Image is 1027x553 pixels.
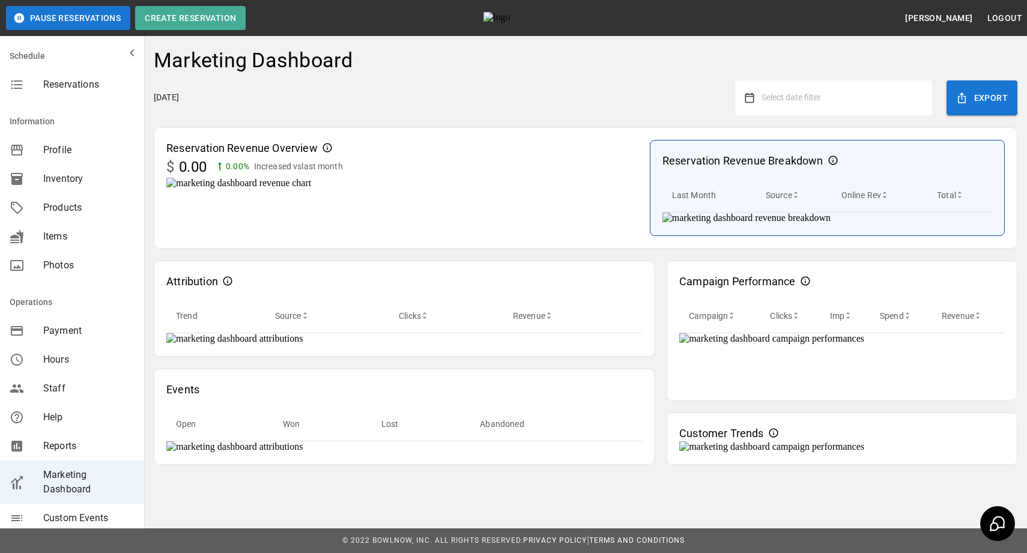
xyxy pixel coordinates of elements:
p: Increased vs last month [254,160,343,173]
span: Help [43,410,135,425]
img: marketing dashboard revenue breakdown [662,213,992,223]
img: marketing dashboard attributions [166,441,642,452]
span: Marketing Dashboard [43,468,135,497]
svg: Reservation Revenue Overview [323,143,332,153]
a: Terms and Conditions [589,536,685,545]
th: Campaign [679,299,760,333]
button: Export [947,80,1017,115]
p: Events [166,381,199,397]
th: Online Rev [832,178,927,213]
th: Lost [372,407,470,441]
span: Profile [43,143,135,157]
th: Won [273,407,372,441]
img: marketing dashboard attributions [166,333,642,344]
th: Trend [166,299,265,333]
p: 0.00 % [226,160,249,173]
p: Reservation Revenue Overview [166,140,318,156]
th: Total [927,178,992,213]
th: Last Month [662,178,756,213]
img: marketing dashboard revenue chart [166,178,638,189]
span: Reports [43,439,135,453]
button: Pause Reservations [6,6,130,30]
th: Open [166,407,273,441]
button: Select date filter [754,87,922,109]
p: Attribution [166,273,218,289]
button: [PERSON_NAME] [900,7,977,29]
table: sticky table [679,299,1005,333]
th: Clicks [389,299,503,333]
svg: Attribution [223,276,232,286]
img: logo [483,12,550,24]
span: Custom Events [43,511,135,525]
svg: Campaign Performance [801,276,810,286]
span: Reservations [43,77,135,92]
button: Logout [983,7,1027,29]
span: Items [43,229,135,244]
th: Abandoned [470,407,642,441]
th: Revenue [932,299,1005,333]
img: marketing dashboard campaign performances [679,441,1005,452]
svg: Reservation Revenue Breakdown [828,156,838,165]
span: Products [43,201,135,215]
span: Inventory [43,172,135,186]
p: $ [166,156,174,178]
span: © 2022 BowlNow, Inc. All Rights Reserved. [342,536,523,545]
h4: Marketing Dashboard [154,48,353,73]
p: [DATE] [154,91,179,104]
span: Select date filter [762,92,821,102]
th: Source [265,299,390,333]
p: Reservation Revenue Breakdown [662,153,823,169]
button: Create Reservation [135,6,246,30]
a: Privacy Policy [523,536,587,545]
th: Spend [870,299,932,333]
table: sticky table [166,299,642,333]
th: Revenue [503,299,642,333]
span: Hours [43,352,135,367]
table: sticky table [662,178,992,213]
p: Customer Trends [679,425,764,441]
img: marketing dashboard campaign performances [679,333,1005,344]
th: Clicks [760,299,820,333]
span: Payment [43,324,135,338]
span: Staff [43,381,135,396]
p: 0.00 [179,156,207,178]
table: sticky table [166,407,642,441]
th: Imp [820,299,870,333]
span: Photos [43,258,135,273]
svg: Customer Trends [769,428,778,438]
th: Source [756,178,832,213]
p: Campaign Performance [679,273,795,289]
